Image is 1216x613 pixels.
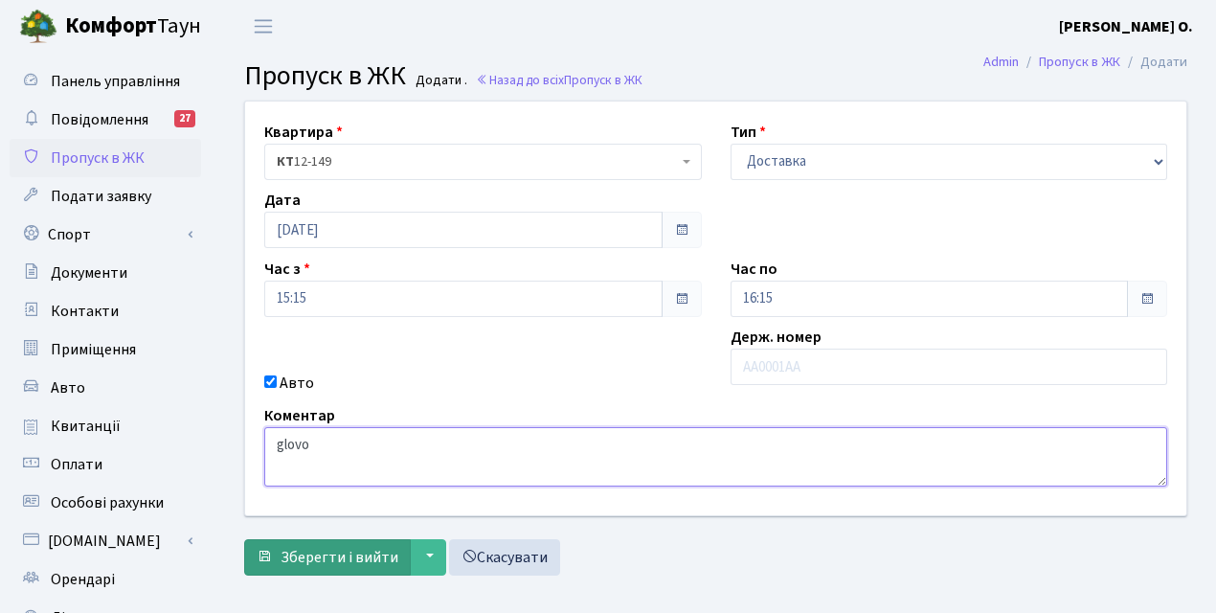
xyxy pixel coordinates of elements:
a: Приміщення [10,330,201,369]
li: Додати [1120,52,1187,73]
b: [PERSON_NAME] О. [1059,16,1193,37]
a: Оплати [10,445,201,484]
span: Таун [65,11,201,43]
button: Переключити навігацію [239,11,287,42]
a: [DOMAIN_NAME] [10,522,201,560]
a: Admin [983,52,1019,72]
label: Квартира [264,121,343,144]
span: Особові рахунки [51,492,164,513]
a: Орендарі [10,560,201,599]
span: Авто [51,377,85,398]
span: Приміщення [51,339,136,360]
span: Зберегти і вийти [281,547,398,568]
small: Додати . [412,73,467,89]
span: Пропуск в ЖК [51,148,145,169]
a: Квитанції [10,407,201,445]
a: Документи [10,254,201,292]
nav: breadcrumb [955,42,1216,82]
label: Час з [264,258,310,281]
a: Особові рахунки [10,484,201,522]
a: Спорт [10,216,201,254]
input: AA0001AA [731,349,1168,385]
b: Комфорт [65,11,157,41]
a: [PERSON_NAME] О. [1059,15,1193,38]
span: Подати заявку [51,186,151,207]
label: Дата [264,189,301,212]
div: 27 [174,110,195,127]
label: Час по [731,258,777,281]
span: Пропуск в ЖК [244,57,406,95]
b: КТ [277,152,294,171]
span: <b>КТ</b>&nbsp;&nbsp;&nbsp;&nbsp;12-149 [264,144,702,180]
span: Контакти [51,301,119,322]
label: Тип [731,121,766,144]
span: Документи [51,262,127,284]
span: Оплати [51,454,102,475]
a: Авто [10,369,201,407]
span: Панель управління [51,71,180,92]
img: logo.png [19,8,57,46]
a: Назад до всіхПропуск в ЖК [476,71,642,89]
a: Пропуск в ЖК [1039,52,1120,72]
label: Держ. номер [731,326,822,349]
a: Скасувати [449,539,560,576]
a: Панель управління [10,62,201,101]
a: Подати заявку [10,177,201,216]
button: Зберегти і вийти [244,539,411,576]
span: <b>КТ</b>&nbsp;&nbsp;&nbsp;&nbsp;12-149 [277,152,678,171]
label: Авто [280,372,314,395]
a: Контакти [10,292,201,330]
a: Пропуск в ЖК [10,139,201,177]
span: Повідомлення [51,109,148,130]
span: Пропуск в ЖК [564,71,642,89]
a: Повідомлення27 [10,101,201,139]
span: Квитанції [51,416,121,437]
label: Коментар [264,404,335,427]
span: Орендарі [51,569,115,590]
